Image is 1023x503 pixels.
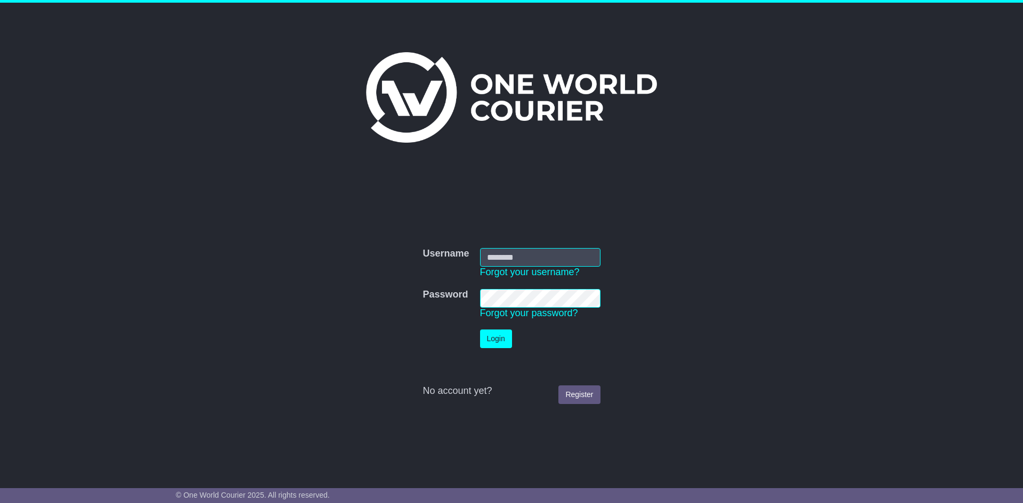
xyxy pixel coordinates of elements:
a: Forgot your username? [480,267,580,277]
div: No account yet? [423,385,600,397]
label: Password [423,289,468,301]
label: Username [423,248,469,260]
img: One World [366,52,657,143]
span: © One World Courier 2025. All rights reserved. [176,491,330,499]
a: Register [558,385,600,404]
a: Forgot your password? [480,308,578,318]
button: Login [480,329,512,348]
